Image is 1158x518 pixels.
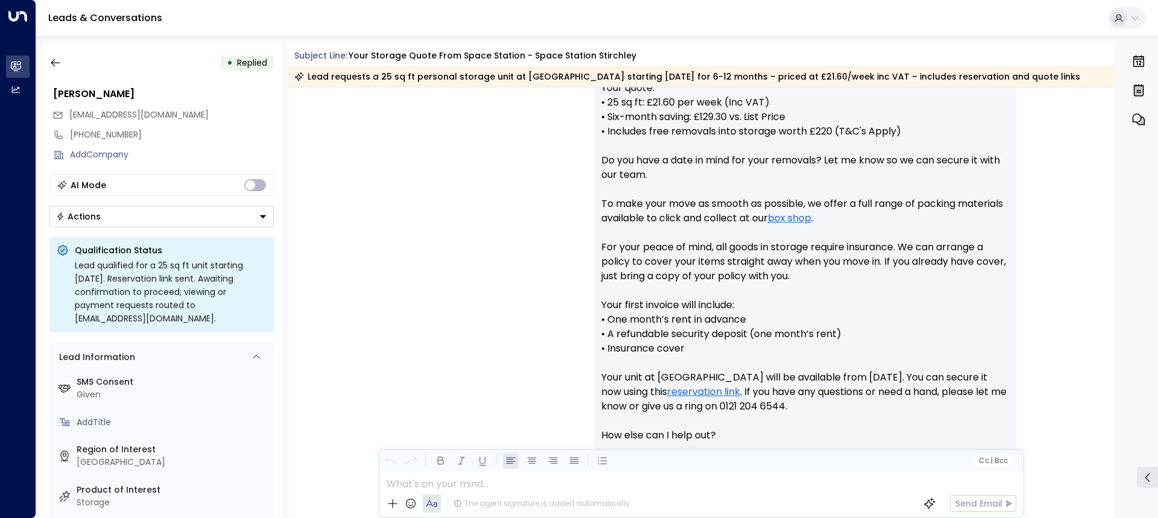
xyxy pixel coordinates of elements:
label: Region of Interest [77,443,269,456]
span: jitenvyas@hotmail.co.uk [69,109,209,121]
span: Subject Line: [294,49,347,62]
div: Button group with a nested menu [49,206,274,227]
div: AddCompany [70,148,274,161]
span: Replied [237,57,267,69]
div: Given [77,388,269,401]
button: Cc|Bcc [973,455,1012,467]
div: [PERSON_NAME] [53,87,274,101]
a: reservation link [667,385,740,399]
button: Undo [383,453,398,469]
div: [GEOGRAPHIC_DATA] [77,456,269,469]
p: Qualification Status [75,244,267,256]
div: [PHONE_NUMBER] [70,128,274,141]
button: Actions [49,206,274,227]
div: Your storage quote from Space Station - Space Station Stirchley [349,49,636,62]
div: Lead qualified for a 25 sq ft unit starting [DATE]. Reservation link sent. Awaiting confirmation ... [75,259,267,325]
a: box shop [768,211,811,226]
div: • [227,52,233,74]
div: Actions [56,211,101,222]
label: Product of Interest [77,484,269,496]
label: SMS Consent [77,376,269,388]
div: The agent signature is added automatically [454,498,630,509]
span: [EMAIL_ADDRESS][DOMAIN_NAME] [69,109,209,121]
div: AI Mode [71,179,106,191]
span: | [990,456,993,465]
div: Lead requests a 25 sq ft personal storage unit at [GEOGRAPHIC_DATA] starting [DATE] for 6-12 mont... [294,71,1080,83]
a: Leads & Conversations [48,11,162,25]
span: Cc Bcc [978,456,1007,465]
div: AddTitle [77,416,269,429]
button: Redo [404,453,419,469]
p: Hi [PERSON_NAME], Your quote: • 25 sq ft: £21.60 per week (Inc VAT) • Six-month saving: £129.30 v... [601,52,1009,457]
div: Storage [77,496,269,509]
div: Lead Information [55,351,135,364]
